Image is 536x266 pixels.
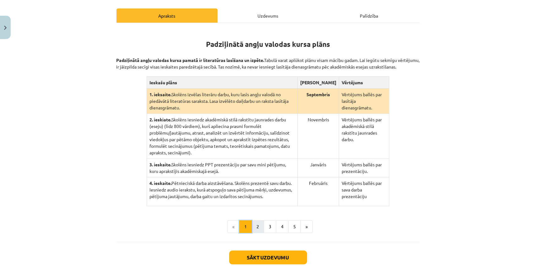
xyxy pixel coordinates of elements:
[116,8,218,23] div: Apraksts
[298,159,339,177] td: Janvāris
[149,91,171,97] strong: 1. ieksaite.
[339,159,389,177] td: Vērtējums ballēs par prezentāciju.
[339,114,389,159] td: Vērtējums ballēs par akadēmiskā stilā rakstītu jaunrades darbu.
[116,220,420,233] nav: Page navigation example
[264,220,276,233] button: 3
[252,220,264,233] button: 2
[4,26,7,30] img: icon-close-lesson-0947bae3869378f0d4975bcd49f059093ad1ed9edebbc8119c70593378902aed.svg
[149,180,295,200] p: Pētnieciskā darba aizstāvēšana. Skolēns prezentē savu darbu. Iesniedz audio ierakstu, kurā atspog...
[149,180,171,186] strong: 4. ieskaite.
[239,220,252,233] button: 1
[319,8,420,23] div: Palīdzība
[147,159,298,177] td: Skolēns iesniedz PPT prezentāciju par savu mini pētījumu, kuru aprakstījis akadēmiskajā esejā.
[298,114,339,159] td: Novembris
[149,117,171,122] strong: 2. ieskiate.
[147,89,298,114] td: Skolēns izvēlas literāru darbu, kuru lasīs angļu valodā no piedāvātā literatūras saraksta. Lasa i...
[147,114,298,159] td: Skolēns iesniedz akadēmiskā stilā rakstītu jaunrades darbu (eseju) (līdz 800 vārdiem), kurš aplie...
[149,162,171,167] strong: 3. ieskaite.
[339,89,389,114] td: Vērtējums ballēs par lasītāja dienasgrāmatu.
[306,91,330,97] strong: Septembris
[147,77,298,89] th: Ieskašu plāns
[339,177,389,206] td: Vērtējums ballēs par sava darba prezentāciju
[300,220,313,233] button: »
[300,180,336,186] p: Februāris
[298,77,339,89] th: [PERSON_NAME]
[206,40,330,49] strong: Padziļinātā angļu valodas kursa plāns
[339,77,389,89] th: Vērtējums
[288,220,301,233] button: 5
[229,251,307,264] button: Sākt uzdevumu
[276,220,289,233] button: 4
[116,57,264,63] strong: Padziļinātā angļu valodas kursa pamatā ir literatūras lasīšana un izpēte.
[116,50,420,70] p: Tabulā varat aplūkot plānu visam mācību gadam. Lai iegūtu sekmīgu vērtējumu, ir jāizpilda secīgi ...
[218,8,319,23] div: Uzdevums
